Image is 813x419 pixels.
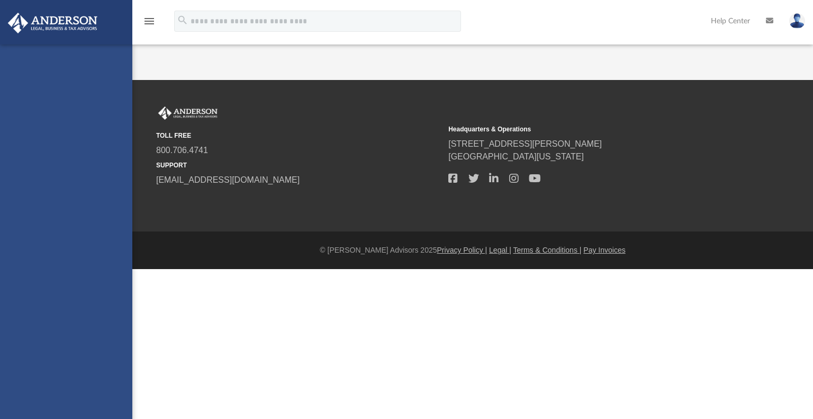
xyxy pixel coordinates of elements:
i: search [177,14,188,26]
a: Privacy Policy | [437,246,487,254]
i: menu [143,15,156,28]
img: Anderson Advisors Platinum Portal [5,13,101,33]
a: [GEOGRAPHIC_DATA][US_STATE] [448,152,584,161]
a: Legal | [489,246,511,254]
a: [STREET_ADDRESS][PERSON_NAME] [448,139,602,148]
small: SUPPORT [156,161,441,170]
a: Pay Invoices [583,246,625,254]
small: TOLL FREE [156,131,441,140]
img: Anderson Advisors Platinum Portal [156,106,220,120]
small: Headquarters & Operations [448,124,733,134]
a: [EMAIL_ADDRESS][DOMAIN_NAME] [156,175,300,184]
a: 800.706.4741 [156,146,208,155]
img: User Pic [789,13,805,29]
a: menu [143,20,156,28]
a: Terms & Conditions | [513,246,582,254]
div: © [PERSON_NAME] Advisors 2025 [132,245,813,256]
